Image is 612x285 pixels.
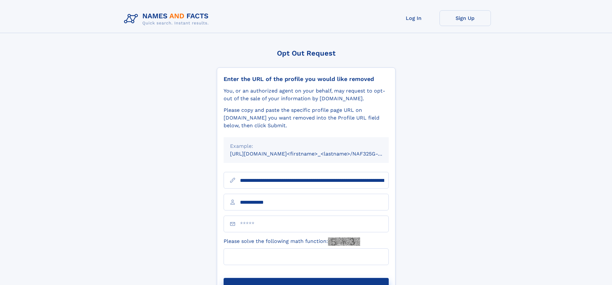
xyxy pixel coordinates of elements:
a: Log In [388,10,439,26]
label: Please solve the following math function: [224,237,360,246]
div: You, or an authorized agent on your behalf, may request to opt-out of the sale of your informatio... [224,87,389,102]
div: Opt Out Request [217,49,395,57]
div: Example: [230,142,382,150]
small: [URL][DOMAIN_NAME]<firstname>_<lastname>/NAF325G-xxxxxxxx [230,151,401,157]
div: Enter the URL of the profile you would like removed [224,76,389,83]
img: Logo Names and Facts [121,10,214,28]
div: Please copy and paste the specific profile page URL on [DOMAIN_NAME] you want removed into the Pr... [224,106,389,129]
a: Sign Up [439,10,491,26]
